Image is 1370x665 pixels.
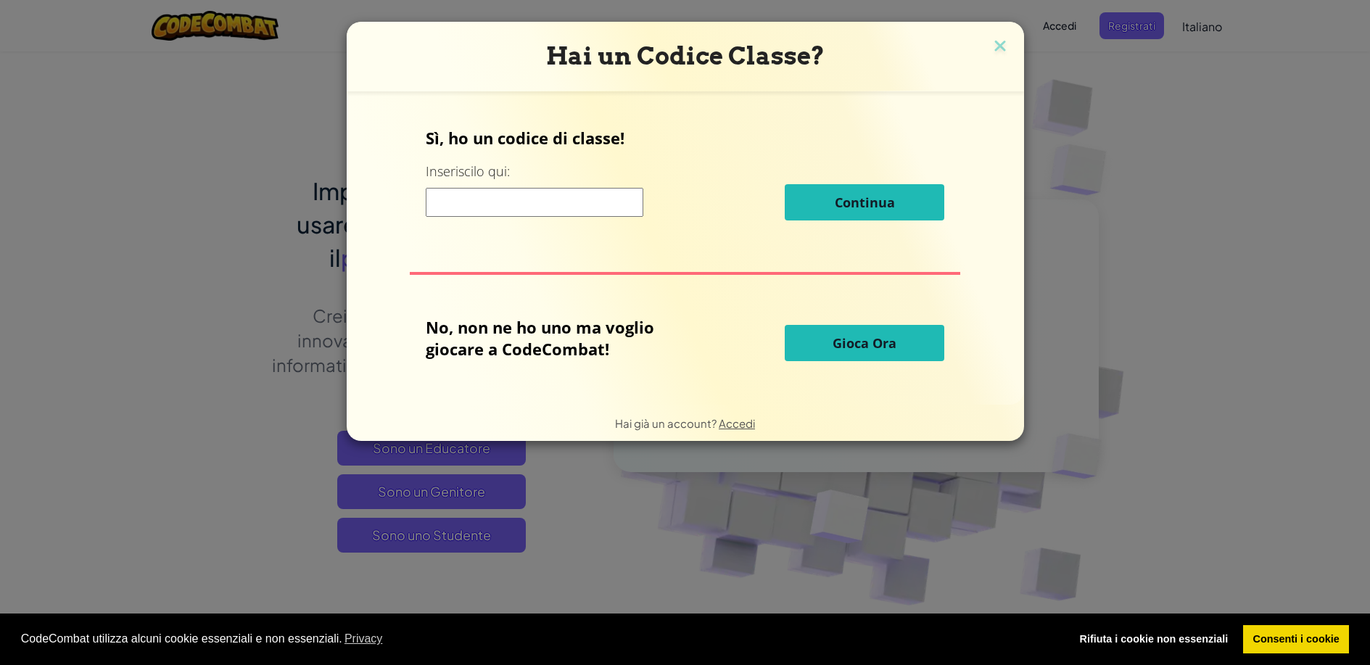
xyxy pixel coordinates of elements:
[785,325,944,361] button: Gioca Ora
[546,41,825,70] span: Hai un Codice Classe?
[833,334,896,352] span: Gioca Ora
[785,184,944,220] button: Continua
[991,36,1010,58] img: close icon
[615,416,719,430] span: Hai già un account?
[426,127,944,149] p: Sì, ho un codice di classe!
[719,416,755,430] a: Accedi
[1070,625,1238,654] a: deny cookies
[1243,625,1349,654] a: allow cookies
[21,628,1058,650] span: CodeCombat utilizza alcuni cookie essenziali e non essenziali.
[835,194,895,211] span: Continua
[426,162,510,181] label: Inseriscilo qui:
[342,628,385,650] a: learn more about cookies
[426,316,712,360] p: No, non ne ho uno ma voglio giocare a CodeCombat!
